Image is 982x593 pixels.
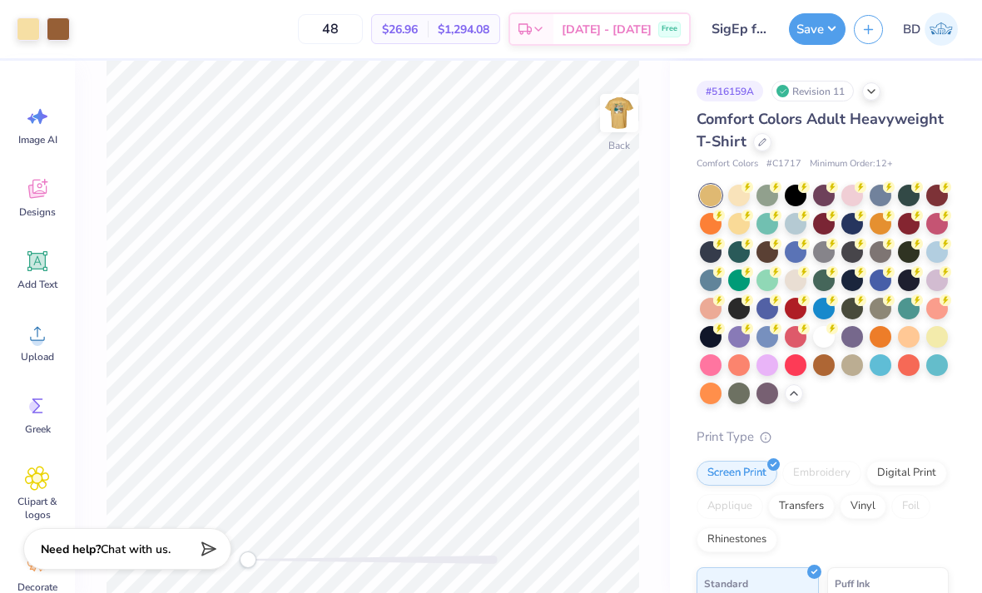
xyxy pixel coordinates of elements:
span: # C1717 [766,157,801,171]
div: Vinyl [840,494,886,519]
input: – – [298,14,363,44]
span: Comfort Colors Adult Heavyweight T-Shirt [697,109,944,151]
span: $1,294.08 [438,21,489,38]
div: Applique [697,494,763,519]
div: Accessibility label [240,551,256,568]
img: Back [603,96,636,130]
div: Transfers [768,494,835,519]
button: Save [789,13,846,45]
input: Untitled Design [699,12,781,46]
strong: Need help? [41,541,101,557]
div: Back [608,138,630,153]
div: Digital Print [866,461,947,486]
span: Minimum Order: 12 + [810,157,893,171]
div: Embroidery [782,461,861,486]
span: Upload [21,350,54,363]
div: Screen Print [697,461,777,486]
span: BD [903,20,920,39]
div: Foil [891,494,930,519]
span: [DATE] - [DATE] [562,21,652,38]
span: Chat with us. [101,541,171,557]
div: Print Type [697,427,949,447]
span: $26.96 [382,21,418,38]
span: Puff Ink [835,575,870,592]
span: Designs [19,205,56,219]
span: Standard [704,575,748,592]
span: Greek [25,423,51,436]
span: Comfort Colors [697,157,758,171]
div: # 516159A [697,81,763,101]
img: Bella Dimaculangan [925,12,958,46]
div: Rhinestones [697,527,777,552]
span: Add Text [17,278,57,291]
a: BD [895,12,965,46]
div: Revision 11 [771,81,854,101]
span: Clipart & logos [10,495,65,521]
span: Image AI [18,133,57,146]
span: Free [662,23,677,35]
